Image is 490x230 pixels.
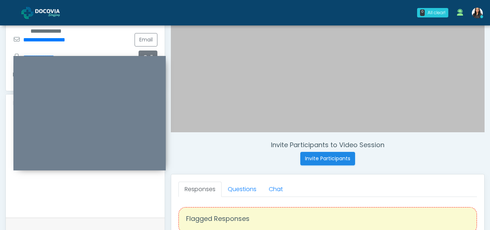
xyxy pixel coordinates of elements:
[420,9,425,16] div: 0
[13,70,41,79] div: English
[21,1,71,24] a: Docovia
[300,152,355,165] button: Invite Participants
[171,141,485,149] h4: Invite Participants to Video Session
[21,7,33,19] img: Docovia
[472,8,483,19] img: Viral Patel
[35,9,71,16] img: Docovia
[428,9,445,16] div: All clear!
[178,182,222,197] a: Responses
[263,182,289,197] a: Chat
[135,33,157,47] a: Email
[13,65,166,170] iframe: To enrich screen reader interactions, please activate Accessibility in Grammarly extension settings
[222,182,263,197] a: Questions
[413,5,453,20] a: 0 All clear!
[139,51,157,64] button: Call
[6,3,28,25] button: Open LiveChat chat widget
[6,94,165,112] div: Provider Notes
[186,215,469,223] h4: Flagged Responses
